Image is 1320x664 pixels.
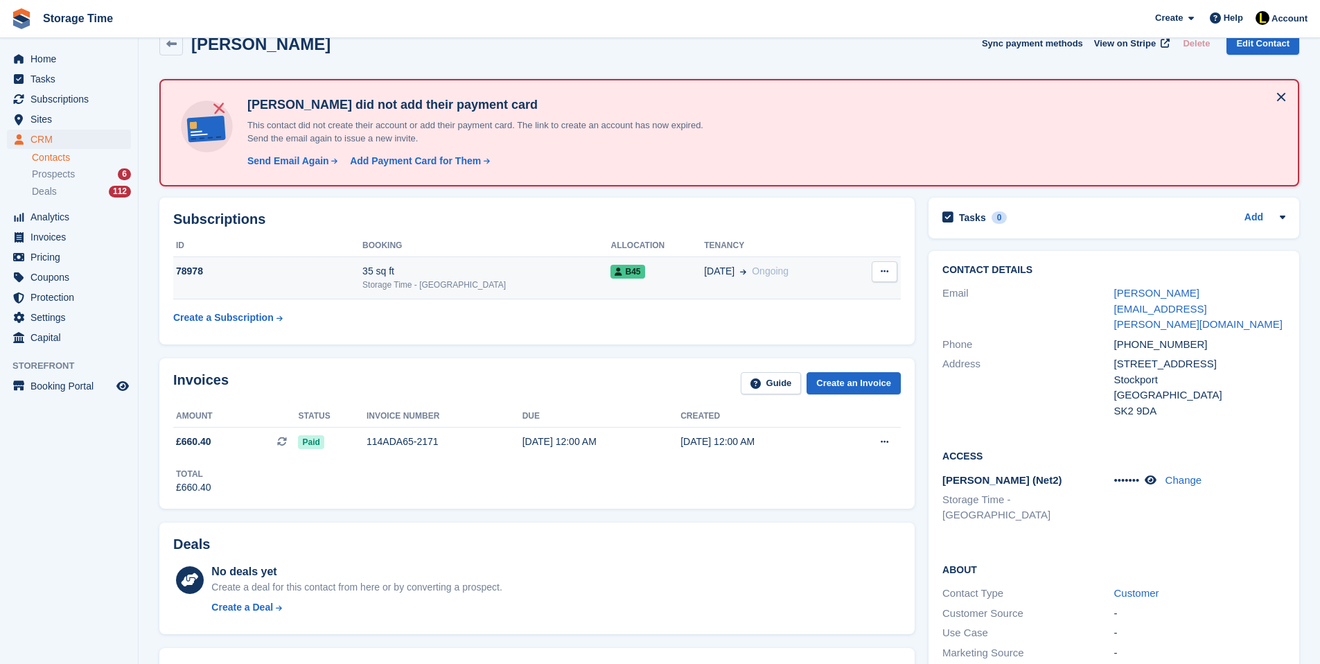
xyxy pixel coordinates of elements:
li: Storage Time - [GEOGRAPHIC_DATA] [942,492,1114,523]
a: menu [7,247,131,267]
div: Storage Time - [GEOGRAPHIC_DATA] [362,279,610,291]
span: Create [1155,11,1183,25]
span: Pricing [30,247,114,267]
h2: [PERSON_NAME] [191,35,331,53]
th: ID [173,235,362,257]
div: £660.40 [176,480,211,495]
a: Add Payment Card for Them [344,154,491,168]
div: [STREET_ADDRESS] [1114,356,1285,372]
div: [PHONE_NUMBER] [1114,337,1285,353]
p: This contact did not create their account or add their payment card. The link to create an accoun... [242,119,727,146]
div: 0 [992,211,1007,224]
div: [DATE] 12:00 AM [522,435,680,449]
a: menu [7,328,131,347]
div: 112 [109,186,131,198]
a: Storage Time [37,7,118,30]
th: Tenancy [704,235,850,257]
div: [GEOGRAPHIC_DATA] [1114,387,1285,403]
div: Use Case [942,625,1114,641]
h2: Tasks [959,211,986,224]
span: Tasks [30,69,114,89]
h2: Deals [173,536,210,552]
div: Address [942,356,1114,419]
div: Marketing Source [942,645,1114,661]
th: Status [298,405,367,428]
span: Paid [298,435,324,449]
a: menu [7,69,131,89]
button: Delete [1177,32,1215,55]
span: View on Stripe [1094,37,1156,51]
th: Invoice number [367,405,522,428]
span: Settings [30,308,114,327]
a: menu [7,268,131,287]
a: View on Stripe [1089,32,1172,55]
div: [DATE] 12:00 AM [680,435,838,449]
img: Laaibah Sarwar [1256,11,1269,25]
a: menu [7,110,131,129]
div: 35 sq ft [362,264,610,279]
a: Create a Subscription [173,305,283,331]
span: Help [1224,11,1243,25]
div: SK2 9DA [1114,403,1285,419]
img: no-card-linked-e7822e413c904bf8b177c4d89f31251c4716f9871600ec3ca5bfc59e148c83f4.svg [177,97,236,156]
a: Deals 112 [32,184,131,199]
div: Phone [942,337,1114,353]
a: Change [1165,474,1202,486]
a: menu [7,308,131,327]
a: menu [7,376,131,396]
span: Storefront [12,359,138,373]
div: 6 [118,168,131,180]
div: Create a Deal [211,600,273,615]
div: Customer Source [942,606,1114,622]
a: Preview store [114,378,131,394]
div: Total [176,468,211,480]
img: stora-icon-8386f47178a22dfd0bd8f6a31ec36ba5ce8667c1dd55bd0f319d3a0aa187defe.svg [11,8,32,29]
span: Subscriptions [30,89,114,109]
span: Prospects [32,168,75,181]
span: ••••••• [1114,474,1140,486]
a: Create an Invoice [807,372,901,395]
span: Analytics [30,207,114,227]
span: Coupons [30,268,114,287]
a: Guide [741,372,802,395]
div: - [1114,606,1285,622]
h2: About [942,562,1285,576]
div: Create a deal for this contact from here or by converting a prospect. [211,580,502,595]
div: 114ADA65-2171 [367,435,522,449]
a: Edit Contact [1226,32,1299,55]
span: CRM [30,130,114,149]
div: No deals yet [211,563,502,580]
span: B45 [610,265,644,279]
div: Stockport [1114,372,1285,388]
h4: [PERSON_NAME] did not add their payment card [242,97,727,113]
div: Add Payment Card for Them [350,154,481,168]
th: Created [680,405,838,428]
th: Booking [362,235,610,257]
span: Sites [30,110,114,129]
span: Protection [30,288,114,307]
h2: Invoices [173,372,229,395]
button: Sync payment methods [982,32,1083,55]
a: Add [1244,210,1263,226]
th: Amount [173,405,298,428]
a: menu [7,89,131,109]
span: Invoices [30,227,114,247]
div: 78978 [173,264,362,279]
th: Allocation [610,235,704,257]
a: Contacts [32,151,131,164]
div: Create a Subscription [173,311,274,325]
span: Ongoing [752,265,789,277]
a: [PERSON_NAME][EMAIL_ADDRESS][PERSON_NAME][DOMAIN_NAME] [1114,287,1283,330]
a: menu [7,49,131,69]
span: Home [30,49,114,69]
span: [DATE] [704,264,734,279]
h2: Subscriptions [173,211,901,227]
span: Deals [32,185,57,198]
h2: Contact Details [942,265,1285,276]
th: Due [522,405,680,428]
span: Account [1271,12,1308,26]
a: menu [7,288,131,307]
a: menu [7,207,131,227]
a: menu [7,130,131,149]
span: Capital [30,328,114,347]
